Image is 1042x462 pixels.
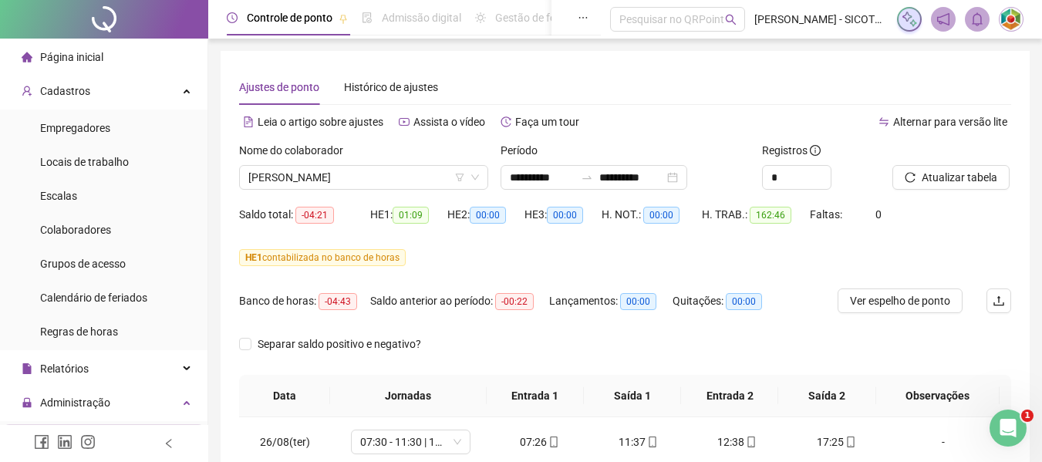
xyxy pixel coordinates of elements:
th: Saída 2 [778,375,875,417]
div: 07:26 [503,433,577,450]
span: file-text [243,116,254,127]
img: sparkle-icon.fc2bf0ac1784a2077858766a79e2daf3.svg [901,11,918,28]
div: - [898,433,989,450]
span: Locais de trabalho [40,156,129,168]
div: HE 3: [524,206,602,224]
span: 162:46 [750,207,791,224]
span: Relatórios [40,363,89,375]
span: Registros [762,142,821,159]
span: pushpin [339,14,348,23]
span: Página inicial [40,51,103,63]
span: 1 [1021,410,1034,422]
span: Faça um tour [515,116,579,128]
span: user-add [22,86,32,96]
th: Entrada 1 [487,375,584,417]
th: Observações [876,375,1000,417]
span: swap [878,116,889,127]
span: to [581,171,593,184]
span: Admissão digital [382,12,461,24]
span: lock [22,397,32,408]
span: 01:09 [393,207,429,224]
span: mobile [646,437,658,447]
div: Quitações: [673,292,781,310]
span: ellipsis [578,12,588,23]
span: 00:00 [726,293,762,310]
span: left [164,438,174,449]
th: Entrada 2 [681,375,778,417]
span: Alternar para versão lite [893,116,1007,128]
span: Controle de ponto [247,12,332,24]
span: linkedin [57,434,73,450]
th: Jornadas [330,375,487,417]
span: Ver espelho de ponto [850,292,950,309]
span: file-done [362,12,373,23]
span: 26/08(ter) [260,436,310,448]
div: Saldo anterior ao período: [370,292,549,310]
span: 00:00 [620,293,656,310]
label: Período [501,142,548,159]
div: Lançamentos: [549,292,673,310]
div: Banco de horas: [239,292,370,310]
span: Observações [889,387,987,404]
label: Nome do colaborador [239,142,353,159]
span: filter [455,173,464,182]
span: -04:43 [319,293,357,310]
div: H. NOT.: [602,206,702,224]
th: Saída 1 [584,375,681,417]
span: 00:00 [547,207,583,224]
span: Regras de horas [40,325,118,338]
th: Data [239,375,330,417]
span: down [470,173,480,182]
span: swap-right [581,171,593,184]
span: facebook [34,434,49,450]
div: HE 1: [370,206,447,224]
span: MATEUS FELIPE COELHO MARQUES DOS SANTOS [248,166,479,189]
img: 33813 [1000,8,1023,31]
span: search [725,14,737,25]
span: Ajustes de ponto [239,81,319,93]
div: 17:25 [799,433,873,450]
span: upload [993,295,1005,307]
span: history [501,116,511,127]
span: Separar saldo positivo e negativo? [251,336,427,352]
span: mobile [547,437,559,447]
span: Escalas [40,190,77,202]
span: Atualizar tabela [922,169,997,186]
span: Gestão de férias [495,12,573,24]
span: -00:22 [495,293,534,310]
span: mobile [744,437,757,447]
button: Atualizar tabela [892,165,1010,190]
span: 00:00 [470,207,506,224]
span: 0 [875,208,882,221]
span: HE 1 [245,252,262,263]
div: 11:37 [602,433,676,450]
span: 07:30 - 11:30 | 12:30 - 17:30 [360,430,461,454]
span: [PERSON_NAME] - SICOTECH SOLUÇÕES EM TECNOLOGIA [754,11,888,28]
span: file [22,363,32,374]
span: clock-circle [227,12,238,23]
div: 12:38 [700,433,774,450]
span: reload [905,172,916,183]
span: Grupos de acesso [40,258,126,270]
span: mobile [844,437,856,447]
span: Colaboradores [40,224,111,236]
span: -04:21 [295,207,334,224]
span: home [22,52,32,62]
span: bell [970,12,984,26]
span: Empregadores [40,122,110,134]
span: info-circle [810,145,821,156]
span: Calendário de feriados [40,292,147,304]
span: Assista o vídeo [413,116,485,128]
span: Cadastros [40,85,90,97]
span: Administração [40,396,110,409]
div: H. TRAB.: [702,206,810,224]
span: Leia o artigo sobre ajustes [258,116,383,128]
span: sun [475,12,486,23]
span: Faltas: [810,208,845,221]
iframe: Intercom live chat [990,410,1027,447]
span: Histórico de ajustes [344,81,438,93]
div: Saldo total: [239,206,370,224]
span: notification [936,12,950,26]
span: 00:00 [643,207,679,224]
span: contabilizada no banco de horas [239,249,406,266]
